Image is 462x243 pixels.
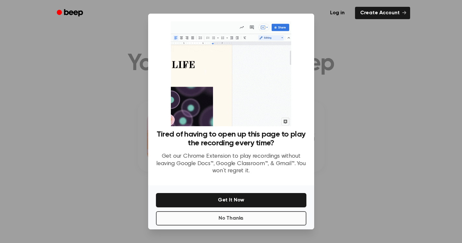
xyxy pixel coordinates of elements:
[52,7,89,19] a: Beep
[156,153,306,175] p: Get our Chrome Extension to play recordings without leaving Google Docs™, Google Classroom™, & Gm...
[171,21,291,126] img: Beep extension in action
[156,211,306,225] button: No Thanks
[324,6,351,20] a: Log in
[156,130,306,148] h3: Tired of having to open up this page to play the recording every time?
[355,7,410,19] a: Create Account
[156,193,306,207] button: Get It Now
